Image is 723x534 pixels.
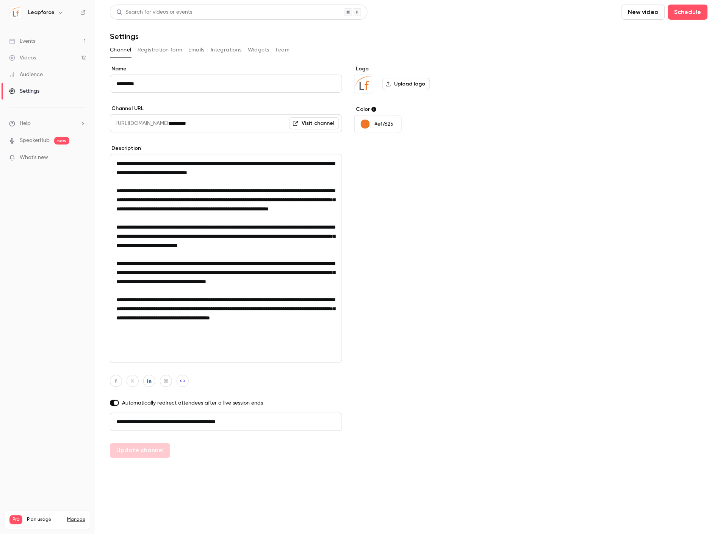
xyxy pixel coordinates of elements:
a: Visit channel [289,117,339,129]
button: Emails [189,44,205,56]
a: SpeakerHub [20,137,50,145]
img: Leapforce [9,6,22,19]
a: Manage [67,517,85,523]
label: Logo [354,65,471,73]
label: Description [110,145,342,152]
li: help-dropdown-opener [9,120,86,128]
label: Channel URL [110,105,342,112]
label: Automatically redirect attendees after a live session ends [110,399,342,407]
label: Name [110,65,342,73]
span: Help [20,120,31,128]
span: Plan usage [27,517,63,523]
div: Events [9,37,35,45]
h1: Settings [110,32,139,41]
p: Videos [9,525,24,531]
span: 12 [71,526,75,530]
h6: Leapforce [28,9,55,16]
div: Search for videos or events [116,8,192,16]
span: [URL][DOMAIN_NAME] [110,114,168,132]
button: Registration form [138,44,183,56]
button: Widgets [248,44,269,56]
div: Videos [9,54,36,62]
img: Leapforce [355,75,373,93]
button: Team [275,44,290,56]
button: Channel [110,44,131,56]
p: / 150 [71,525,85,531]
button: New video [622,5,665,20]
button: #ef7625 [354,115,402,133]
span: What's new [20,154,48,162]
div: Settings [9,87,39,95]
div: Audience [9,71,43,78]
button: Integrations [211,44,242,56]
button: Schedule [668,5,708,20]
span: new [54,137,69,145]
label: Color [354,106,471,113]
p: #ef7625 [374,120,393,128]
label: Upload logo [382,78,430,90]
span: Pro [9,515,22,525]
